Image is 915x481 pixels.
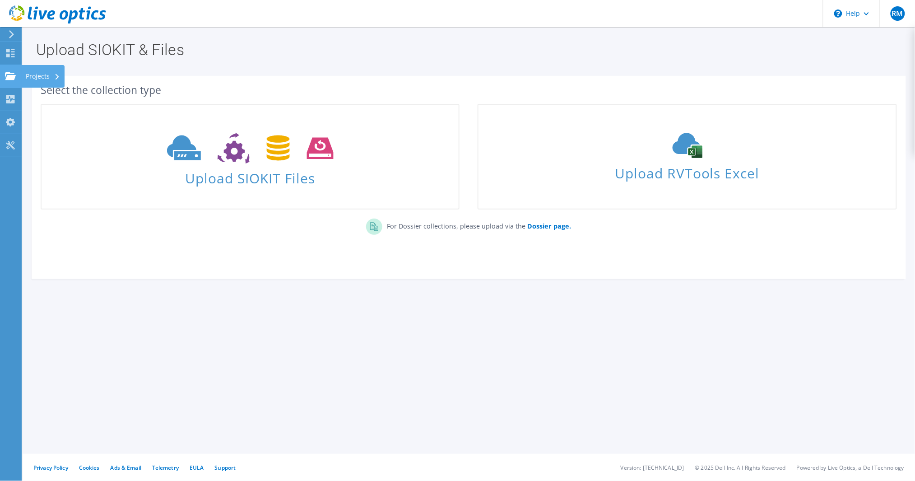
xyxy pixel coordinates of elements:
a: Ads & Email [111,464,141,472]
h1: Upload SIOKIT & Files [36,42,897,57]
p: For Dossier collections, please upload via the [382,219,571,231]
span: Upload RVTools Excel [478,161,896,181]
svg: \n [834,9,842,18]
a: Cookies [79,464,100,472]
span: Upload SIOKIT Files [42,166,459,185]
a: Telemetry [152,464,179,472]
div: Select the collection type [41,85,897,95]
div: Projects [21,65,65,88]
span: RM [891,6,905,21]
li: © 2025 Dell Inc. All Rights Reserved [695,464,786,472]
a: Support [214,464,236,472]
a: Upload SIOKIT Files [41,104,460,210]
a: Upload RVTools Excel [478,104,896,210]
li: Powered by Live Optics, a Dell Technology [797,464,904,472]
a: Privacy Policy [33,464,68,472]
b: Dossier page. [527,222,571,230]
a: EULA [190,464,204,472]
a: Dossier page. [525,222,571,230]
li: Version: [TECHNICAL_ID] [621,464,684,472]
